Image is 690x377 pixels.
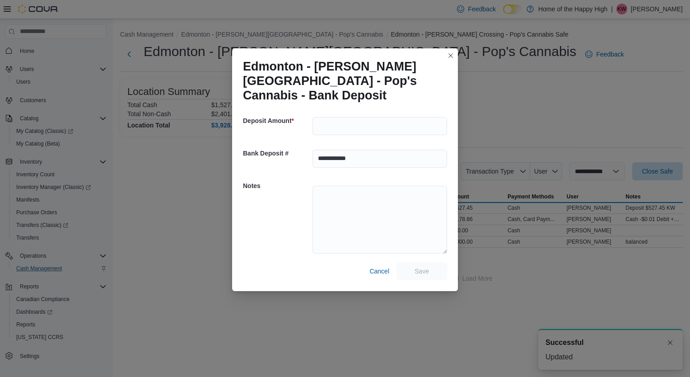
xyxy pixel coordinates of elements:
[243,177,311,195] h5: Notes
[366,262,393,280] button: Cancel
[369,267,389,276] span: Cancel
[243,144,311,162] h5: Bank Deposit #
[445,50,456,61] button: Closes this modal window
[243,59,440,103] h1: Edmonton - [PERSON_NAME][GEOGRAPHIC_DATA] - Pop's Cannabis - Bank Deposit
[243,112,311,130] h5: Deposit Amount
[415,267,429,276] span: Save
[396,262,447,280] button: Save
